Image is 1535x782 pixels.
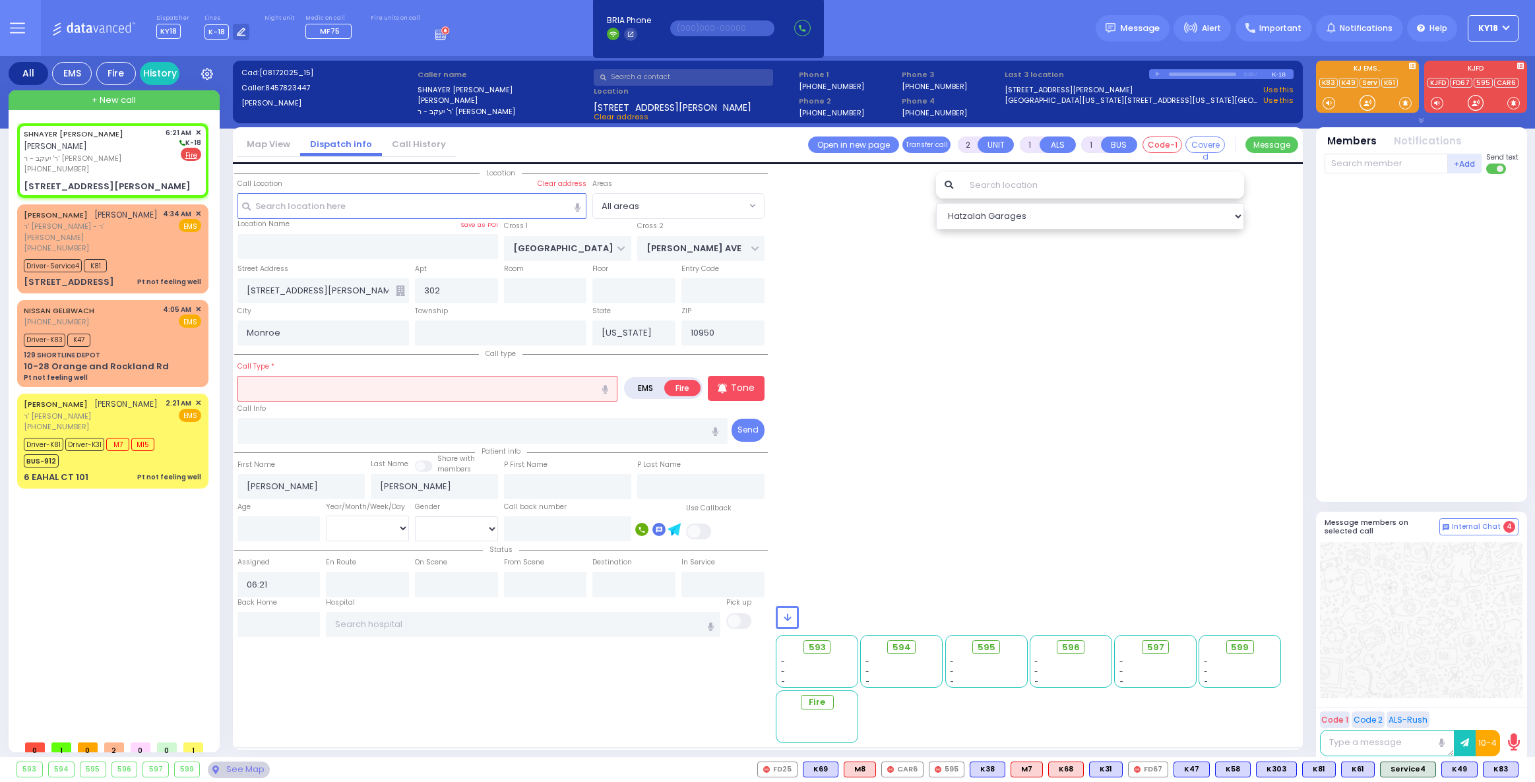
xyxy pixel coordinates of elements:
label: Last 3 location [1005,69,1149,80]
a: KJFD [1427,78,1449,88]
span: EMS [179,409,201,422]
div: ALS [1048,762,1084,777]
div: 599 [175,762,200,777]
div: 595 [929,762,964,777]
span: MF75 [320,26,340,36]
label: Township [415,306,448,316]
div: Driver [1380,762,1436,777]
div: K303 [1256,762,1297,777]
label: P First Name [504,460,548,470]
span: Phone 2 [799,96,897,107]
span: 596 [1062,641,1080,654]
img: red-radio-icon.svg [887,766,894,773]
button: Message [1245,136,1298,153]
div: K68 [1048,762,1084,777]
span: 4 [1503,521,1515,533]
span: Other building occupants [396,286,405,296]
img: red-radio-icon.svg [763,766,770,773]
span: 593 [809,641,826,654]
span: ר' [PERSON_NAME] - ר' [PERSON_NAME] [24,221,158,243]
span: - [950,657,954,667]
span: - [950,677,954,686]
div: FD67 [1128,762,1168,777]
button: Code-1 [1143,136,1182,153]
label: Medic on call [305,15,356,22]
div: K49 [1441,762,1478,777]
span: - [950,667,954,677]
span: BUS-912 [24,454,59,467]
span: Driver-Service4 [24,259,82,272]
div: M8 [844,762,876,777]
div: 597 [143,762,168,777]
span: Fire [809,696,825,709]
button: Covered [1185,136,1225,153]
span: ר' יעקב - ר' [PERSON_NAME] [24,153,161,164]
span: 4:34 AM [163,209,191,219]
label: First Name [237,460,275,470]
span: KY18 [156,24,181,39]
input: Search location here [237,193,587,218]
label: Save as POI [460,220,498,229]
a: Use this [1263,84,1294,96]
div: K81 [1302,762,1336,777]
span: BRIA Phone [607,15,651,26]
span: Internal Chat [1452,522,1501,531]
div: BLS [1341,762,1375,777]
span: 0 [25,742,45,752]
img: red-radio-icon.svg [1134,766,1141,773]
span: ✕ [195,304,201,315]
span: M7 [106,438,129,451]
a: SHNAYER [PERSON_NAME] [24,129,123,139]
div: FD25 [757,762,798,777]
span: Message [1120,22,1160,35]
label: Cross 1 [504,221,528,231]
span: 595 [978,641,995,654]
span: All areas [592,193,764,218]
span: EMS [179,219,201,232]
a: NISSAN GELBWACH [24,305,94,316]
span: [PHONE_NUMBER] [24,316,89,327]
span: 0 [157,742,177,752]
img: message.svg [1106,23,1115,33]
label: SHNAYER [PERSON_NAME] [418,84,589,96]
button: Code 1 [1320,711,1350,728]
div: BLS [1174,762,1210,777]
div: All [9,62,48,85]
label: On Scene [415,557,447,568]
u: Fire [185,150,197,160]
span: [STREET_ADDRESS][PERSON_NAME] [594,101,751,111]
label: Location Name [237,219,290,229]
span: - [1119,667,1123,677]
span: 599 [1231,641,1249,654]
label: ר' יעקב - ר' [PERSON_NAME] [418,106,589,117]
div: K47 [1174,762,1210,777]
label: Age [237,502,251,512]
span: - [1204,677,1208,686]
span: Phone 3 [902,69,1000,80]
div: 6 EAHAL CT 101 [24,471,88,484]
span: - [1034,657,1038,667]
span: Phone 1 [799,69,897,80]
label: [PERSON_NAME] [418,95,589,106]
a: 595 [1474,78,1493,88]
span: Help [1429,22,1447,34]
label: Clear address [538,179,586,189]
span: [PERSON_NAME] [94,209,158,220]
a: CAR6 [1494,78,1519,88]
span: [PHONE_NUMBER] [24,421,89,432]
span: ✕ [195,398,201,409]
div: K61 [1341,762,1375,777]
span: 0 [131,742,150,752]
span: [08172025_15] [259,67,313,78]
div: BLS [1215,762,1251,777]
label: Apt [415,264,427,274]
button: ALS-Rush [1387,711,1429,728]
h5: Message members on selected call [1325,518,1439,535]
button: 10-4 [1476,730,1500,756]
label: Fire [664,380,701,396]
div: M7 [1011,762,1043,777]
div: Pt not feeling well [24,373,88,382]
div: [STREET_ADDRESS] [24,276,114,289]
button: +Add [1448,154,1482,173]
label: From Scene [504,557,544,568]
